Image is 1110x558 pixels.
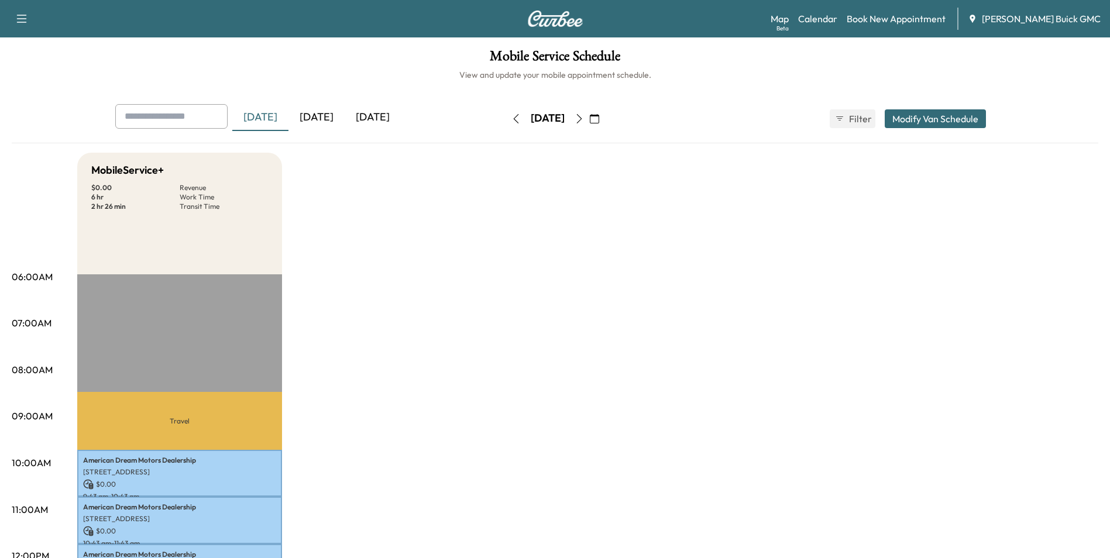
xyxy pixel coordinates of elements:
a: MapBeta [771,12,789,26]
p: 06:00AM [12,270,53,284]
p: $ 0.00 [83,526,276,536]
p: Transit Time [180,202,268,211]
p: 07:00AM [12,316,51,330]
p: Work Time [180,192,268,202]
p: 11:00AM [12,502,48,516]
a: Calendar [798,12,837,26]
div: Beta [776,24,789,33]
p: American Dream Motors Dealership [83,502,276,512]
p: [STREET_ADDRESS] [83,514,276,523]
a: Book New Appointment [847,12,946,26]
div: [DATE] [232,104,288,131]
p: Revenue [180,183,268,192]
span: [PERSON_NAME] Buick GMC [982,12,1101,26]
h5: MobileService+ [91,162,164,178]
p: $ 0.00 [83,479,276,490]
p: 09:00AM [12,409,53,423]
p: 6 hr [91,192,180,202]
button: Modify Van Schedule [885,109,986,128]
p: 08:00AM [12,363,53,377]
p: Travel [77,392,282,449]
p: 9:43 am - 10:43 am [83,492,276,501]
h1: Mobile Service Schedule [12,49,1098,69]
img: Curbee Logo [527,11,583,27]
div: [DATE] [531,111,565,126]
p: 2 hr 26 min [91,202,180,211]
span: Filter [849,112,870,126]
h6: View and update your mobile appointment schedule. [12,69,1098,81]
button: Filter [830,109,875,128]
p: 10:43 am - 11:43 am [83,539,276,548]
p: 10:00AM [12,456,51,470]
p: $ 0.00 [91,183,180,192]
div: [DATE] [345,104,401,131]
div: [DATE] [288,104,345,131]
p: American Dream Motors Dealership [83,456,276,465]
p: [STREET_ADDRESS] [83,467,276,477]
